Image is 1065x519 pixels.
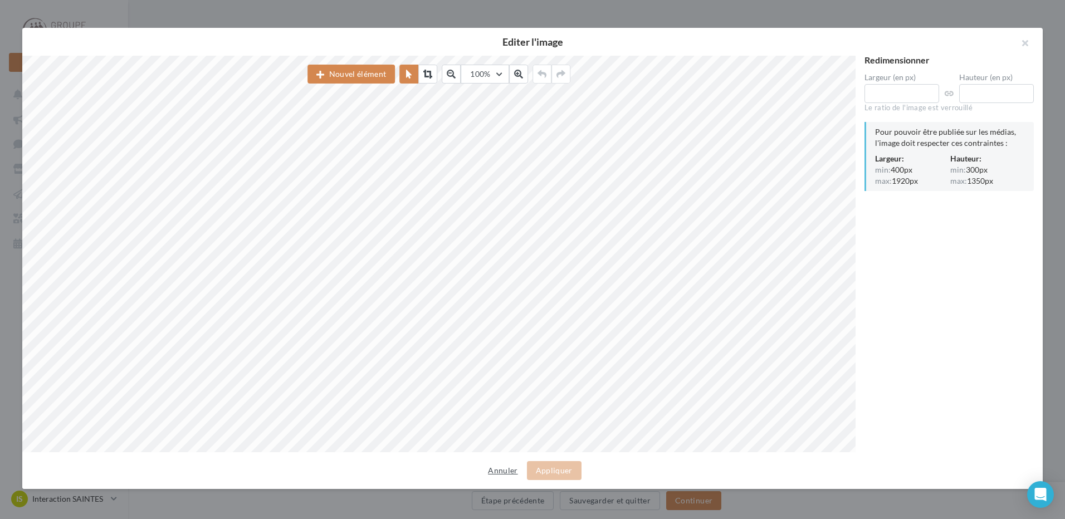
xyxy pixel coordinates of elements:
[950,166,966,174] span: min:
[875,177,892,185] span: max:
[950,153,1025,164] div: Hauteur:
[864,56,1034,65] div: Redimensionner
[1027,481,1054,508] div: Open Intercom Messenger
[461,65,509,84] button: 100%
[864,74,939,81] label: Largeur (en px)
[864,103,1034,113] div: Le ratio de l'image est verrouillé
[527,461,582,480] button: Appliquer
[959,74,1034,81] label: Hauteur (en px)
[875,166,891,174] span: min:
[950,164,1025,175] div: 300px
[950,177,967,185] span: max:
[875,164,950,175] div: 400px
[950,175,1025,187] div: 1350px
[875,153,950,164] div: Largeur:
[875,126,1025,149] div: Pour pouvoir être publiée sur les médias, l'image doit respecter ces contraintes :
[483,464,522,477] button: Annuler
[307,65,395,84] button: Nouvel élément
[875,175,950,187] div: 1920px
[40,37,1025,47] h2: Editer l'image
